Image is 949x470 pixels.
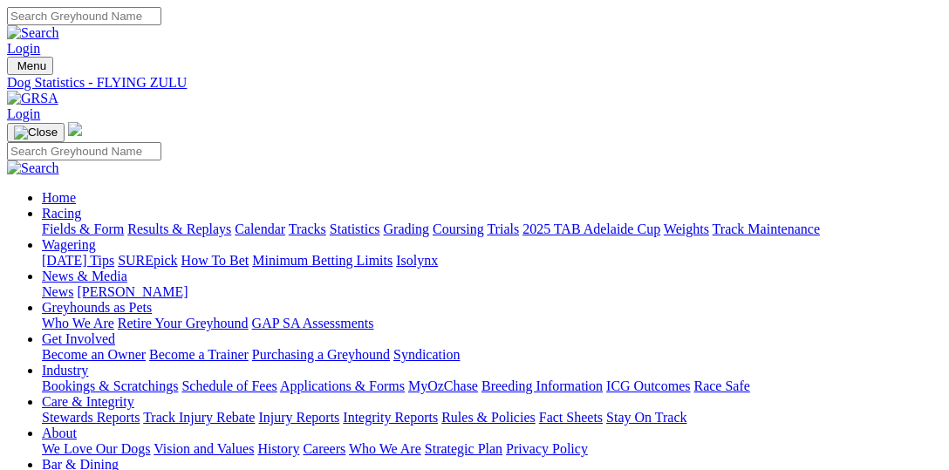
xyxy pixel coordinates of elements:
img: Search [7,25,59,41]
a: Login [7,106,40,121]
a: Vision and Values [154,441,254,456]
div: Care & Integrity [42,410,942,426]
a: Retire Your Greyhound [118,316,249,330]
a: Applications & Forms [280,378,405,393]
a: [DATE] Tips [42,253,114,268]
a: GAP SA Assessments [252,316,374,330]
a: Stay On Track [606,410,686,425]
a: Greyhounds as Pets [42,300,152,315]
a: We Love Our Dogs [42,441,150,456]
a: Track Maintenance [713,221,820,236]
a: Wagering [42,237,96,252]
img: GRSA [7,91,58,106]
a: Race Safe [693,378,749,393]
div: About [42,441,942,457]
a: About [42,426,77,440]
a: History [257,441,299,456]
a: Coursing [433,221,484,236]
a: Bookings & Scratchings [42,378,178,393]
a: ICG Outcomes [606,378,690,393]
a: Fact Sheets [539,410,603,425]
a: Weights [664,221,709,236]
a: Industry [42,363,88,378]
a: [PERSON_NAME] [77,284,188,299]
a: Trials [487,221,519,236]
a: 2025 TAB Adelaide Cup [522,221,660,236]
a: Who We Are [349,441,421,456]
div: Industry [42,378,942,394]
a: MyOzChase [408,378,478,393]
img: Close [14,126,58,140]
a: Breeding Information [481,378,603,393]
a: Calendar [235,221,285,236]
img: Search [7,160,59,176]
a: Get Involved [42,331,115,346]
div: News & Media [42,284,942,300]
a: Schedule of Fees [181,378,277,393]
div: Racing [42,221,942,237]
a: Careers [303,441,345,456]
a: Syndication [393,347,460,362]
a: SUREpick [118,253,177,268]
a: Purchasing a Greyhound [252,347,390,362]
img: logo-grsa-white.png [68,122,82,136]
a: Isolynx [396,253,438,268]
a: Grading [384,221,429,236]
a: Rules & Policies [441,410,536,425]
a: Become an Owner [42,347,146,362]
a: Racing [42,206,81,221]
a: Care & Integrity [42,394,134,409]
a: Dog Statistics - FLYING ZULU [7,75,942,91]
a: Tracks [289,221,326,236]
div: Wagering [42,253,942,269]
a: News [42,284,73,299]
a: Injury Reports [258,410,339,425]
a: Become a Trainer [149,347,249,362]
div: Get Involved [42,347,942,363]
span: Menu [17,59,46,72]
a: Who We Are [42,316,114,330]
a: Stewards Reports [42,410,140,425]
input: Search [7,7,161,25]
a: How To Bet [181,253,249,268]
a: Login [7,41,40,56]
a: Fields & Form [42,221,124,236]
a: Track Injury Rebate [143,410,255,425]
a: Privacy Policy [506,441,588,456]
a: Home [42,190,76,205]
a: News & Media [42,269,127,283]
a: Integrity Reports [343,410,438,425]
a: Minimum Betting Limits [252,253,393,268]
div: Greyhounds as Pets [42,316,942,331]
a: Results & Replays [127,221,231,236]
button: Toggle navigation [7,123,65,142]
button: Toggle navigation [7,57,53,75]
input: Search [7,142,161,160]
a: Statistics [330,221,380,236]
a: Strategic Plan [425,441,502,456]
